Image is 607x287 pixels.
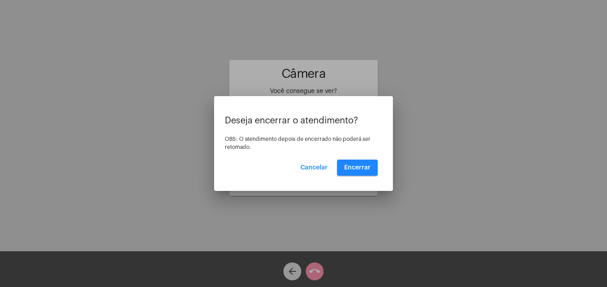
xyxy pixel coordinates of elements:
span: Encerrar [344,165,371,171]
p: Deseja encerrar o atendimento? [225,116,382,126]
span: OBS: O atendimento depois de encerrado não poderá ser retomado. [225,136,371,150]
button: Encerrar [337,160,378,176]
span: Cancelar [300,165,328,171]
button: Cancelar [293,160,335,176]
